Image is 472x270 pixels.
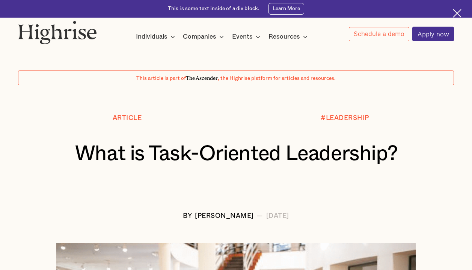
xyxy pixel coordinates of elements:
[268,32,310,41] div: Resources
[349,27,410,41] a: Schedule a demo
[168,5,260,12] div: This is some text inside of a div block.
[186,74,218,80] span: The Ascender
[183,212,192,219] div: BY
[136,76,186,81] span: This article is part of
[266,212,289,219] div: [DATE]
[256,212,263,219] div: —
[36,142,436,165] h1: What is Task-Oriented Leadership?
[453,9,461,18] img: Cross icon
[18,21,97,44] img: Highrise logo
[113,114,142,121] div: Article
[232,32,253,41] div: Events
[183,32,226,41] div: Companies
[268,3,304,14] a: Learn More
[412,27,454,41] a: Apply now
[136,32,177,41] div: Individuals
[232,32,262,41] div: Events
[183,32,216,41] div: Companies
[136,32,167,41] div: Individuals
[195,212,254,219] div: [PERSON_NAME]
[218,76,336,81] span: , the Highrise platform for articles and resources.
[321,114,369,121] div: #LEADERSHIP
[268,32,300,41] div: Resources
